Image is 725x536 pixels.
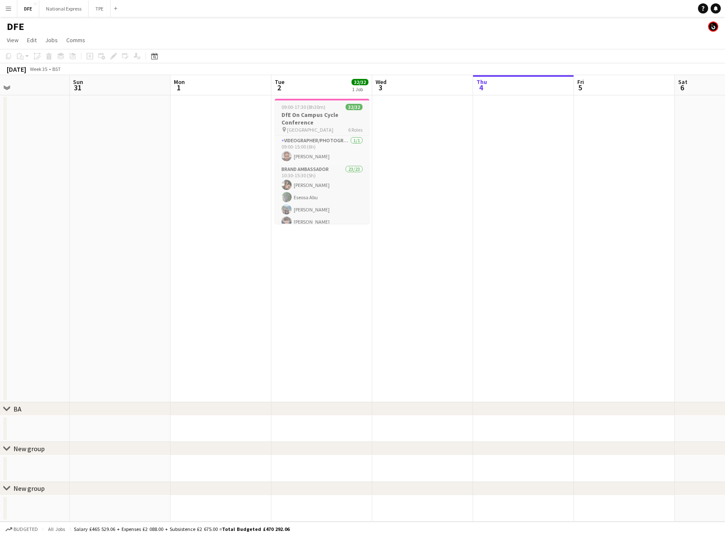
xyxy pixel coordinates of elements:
[74,526,289,532] div: Salary £465 529.06 + Expenses £2 088.00 + Subsistence £2 675.00 =
[89,0,111,17] button: TPE
[14,444,45,453] div: New group
[376,78,387,86] span: Wed
[352,79,368,85] span: 32/32
[73,78,83,86] span: Sun
[52,66,61,72] div: BST
[275,99,369,224] app-job-card: 09:00-17:30 (8h30m)32/32DfE On Campus Cycle Conference [GEOGRAPHIC_DATA]6 RolesVideographer/Photo...
[275,165,369,463] app-card-role: Brand Ambassador23/2310:30-15:30 (5h)[PERSON_NAME]Eseosa Abu[PERSON_NAME][PERSON_NAME]
[3,35,22,46] a: View
[45,36,58,44] span: Jobs
[24,35,40,46] a: Edit
[348,127,362,133] span: 6 Roles
[14,484,45,493] div: New group
[27,36,37,44] span: Edit
[39,0,89,17] button: National Express
[275,111,369,126] h3: DfE On Campus Cycle Conference
[42,35,61,46] a: Jobs
[66,36,85,44] span: Comms
[222,526,289,532] span: Total Budgeted £470 292.06
[46,526,67,532] span: All jobs
[475,83,487,92] span: 4
[7,20,24,33] h1: DFE
[28,66,49,72] span: Week 35
[275,136,369,165] app-card-role: Videographer/Photographer1/109:00-15:00 (6h)[PERSON_NAME]
[4,525,39,534] button: Budgeted
[352,86,368,92] div: 1 Job
[275,78,284,86] span: Tue
[281,104,325,110] span: 09:00-17:30 (8h30m)
[346,104,362,110] span: 32/32
[708,22,718,32] app-user-avatar: Tim Bodenham
[576,83,584,92] span: 5
[72,83,83,92] span: 31
[63,35,89,46] a: Comms
[678,78,687,86] span: Sat
[7,65,26,73] div: [DATE]
[273,83,284,92] span: 2
[287,127,333,133] span: [GEOGRAPHIC_DATA]
[14,405,22,413] div: BA
[577,78,584,86] span: Fri
[17,0,39,17] button: DFE
[7,36,19,44] span: View
[677,83,687,92] span: 6
[14,526,38,532] span: Budgeted
[476,78,487,86] span: Thu
[174,78,185,86] span: Mon
[173,83,185,92] span: 1
[374,83,387,92] span: 3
